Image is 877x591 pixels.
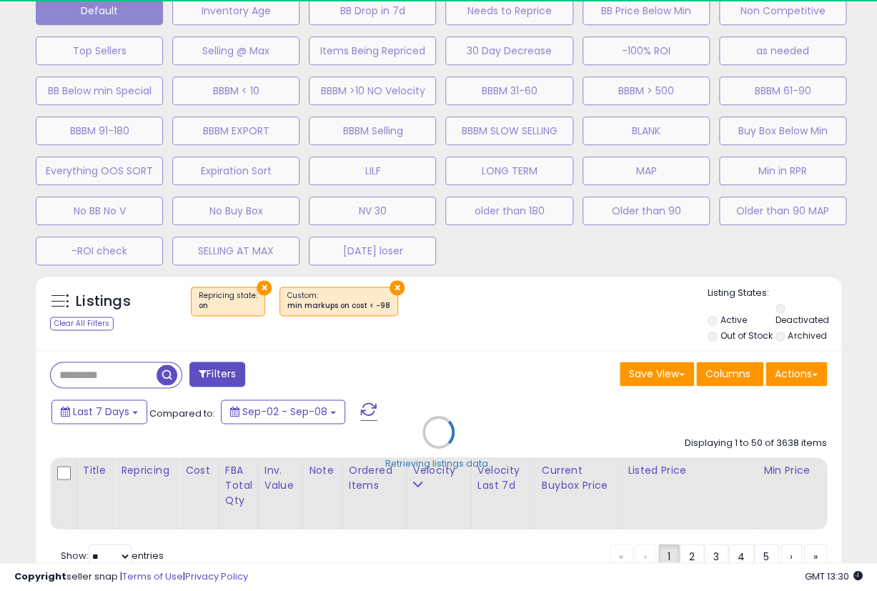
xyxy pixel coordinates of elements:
[385,457,492,470] div: Retrieving listings data..
[172,197,299,225] button: No Buy Box
[583,36,710,65] button: -100% ROI
[719,76,846,105] button: BBBM 61-90
[583,116,710,145] button: BLANK
[445,76,573,105] button: BBBM 31-60
[445,36,573,65] button: 30 Day Decrease
[172,237,299,265] button: SELLING AT MAX
[309,76,436,105] button: BBBM >10 NO Velocity
[172,116,299,145] button: BBBM EXPORT
[719,36,846,65] button: as needed
[445,157,573,185] button: LONG TERM
[583,157,710,185] button: MAP
[309,116,436,145] button: BBBM Selling
[583,76,710,105] button: BBBM > 500
[14,570,248,584] div: seller snap | |
[36,157,163,185] button: Everything OOS SORT
[309,197,436,225] button: NV 30
[445,116,573,145] button: BBBM SLOW SELLING
[14,570,66,583] strong: Copyright
[36,237,163,265] button: -ROI check
[309,237,436,265] button: [DATE] loser
[36,36,163,65] button: Top Sellers
[719,197,846,225] button: Older than 90 MAP
[36,76,163,105] button: BB Below min Special
[309,157,436,185] button: LILF
[36,116,163,145] button: BBBM 91-180
[445,197,573,225] button: older than 180
[309,36,436,65] button: Items Being Repriced
[719,116,846,145] button: Buy Box Below Min
[583,197,710,225] button: Older than 90
[719,157,846,185] button: Min in RPR
[172,76,299,105] button: BBBM < 10
[172,36,299,65] button: Selling @ Max
[36,197,163,225] button: No BB No V
[172,157,299,185] button: Expiration Sort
